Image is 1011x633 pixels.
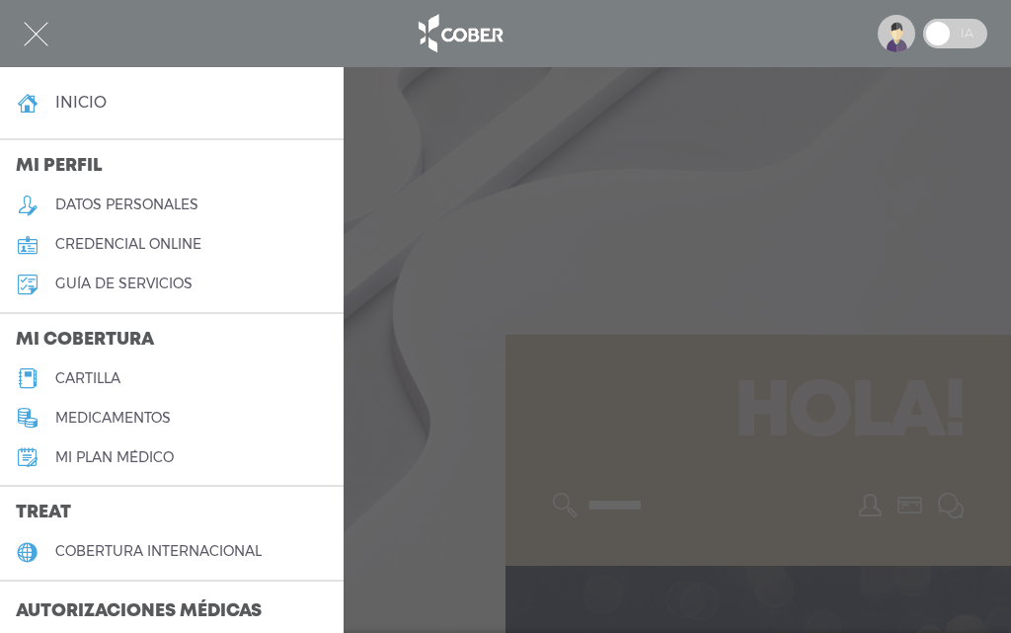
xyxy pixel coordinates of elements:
img: Cober_menu-close-white.svg [24,22,48,46]
h5: cobertura internacional [55,543,262,560]
h4: inicio [55,93,107,112]
img: profile-placeholder.svg [878,15,915,52]
h5: guía de servicios [55,276,193,292]
h5: datos personales [55,197,198,213]
h5: credencial online [55,236,201,253]
h5: medicamentos [55,410,171,427]
h5: cartilla [55,370,120,387]
h5: Mi plan médico [55,449,174,466]
img: logo_cober_home-white.png [408,10,511,57]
